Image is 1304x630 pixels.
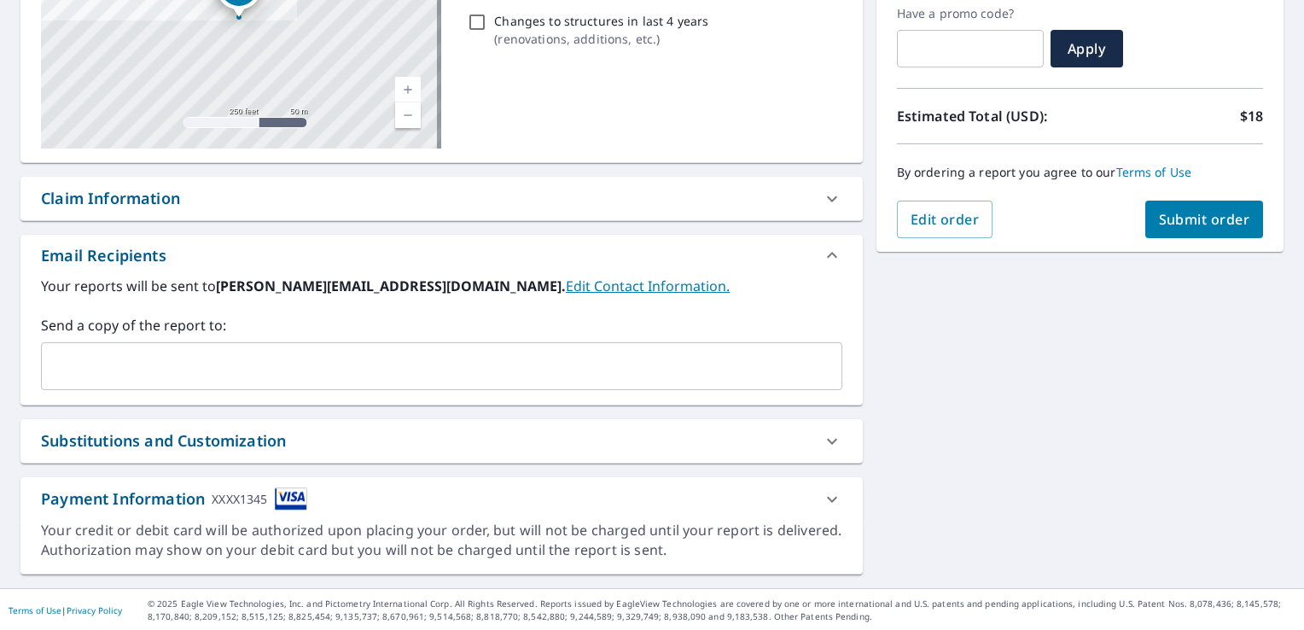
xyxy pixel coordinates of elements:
[41,187,180,210] div: Claim Information
[897,165,1263,180] p: By ordering a report you agree to our
[911,210,980,229] span: Edit order
[20,477,863,521] div: Payment InformationXXXX1345cardImage
[1064,39,1109,58] span: Apply
[1116,164,1192,180] a: Terms of Use
[395,77,421,102] a: Current Level 17, Zoom In
[566,277,730,295] a: EditContactInfo
[67,604,122,616] a: Privacy Policy
[216,277,566,295] b: [PERSON_NAME][EMAIL_ADDRESS][DOMAIN_NAME].
[897,106,1080,126] p: Estimated Total (USD):
[41,315,842,335] label: Send a copy of the report to:
[9,604,61,616] a: Terms of Use
[275,487,307,510] img: cardImage
[41,487,307,510] div: Payment Information
[41,244,166,267] div: Email Recipients
[1240,106,1263,126] p: $18
[897,6,1044,21] label: Have a promo code?
[1051,30,1123,67] button: Apply
[494,30,708,48] p: ( renovations, additions, etc. )
[20,177,863,220] div: Claim Information
[897,201,993,238] button: Edit order
[9,605,122,615] p: |
[1159,210,1250,229] span: Submit order
[41,429,286,452] div: Substitutions and Customization
[212,487,267,510] div: XXXX1345
[395,102,421,128] a: Current Level 17, Zoom Out
[148,598,1295,623] p: © 2025 Eagle View Technologies, Inc. and Pictometry International Corp. All Rights Reserved. Repo...
[1145,201,1264,238] button: Submit order
[20,235,863,276] div: Email Recipients
[41,276,842,296] label: Your reports will be sent to
[20,419,863,463] div: Substitutions and Customization
[41,521,842,560] div: Your credit or debit card will be authorized upon placing your order, but will not be charged unt...
[494,12,708,30] p: Changes to structures in last 4 years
